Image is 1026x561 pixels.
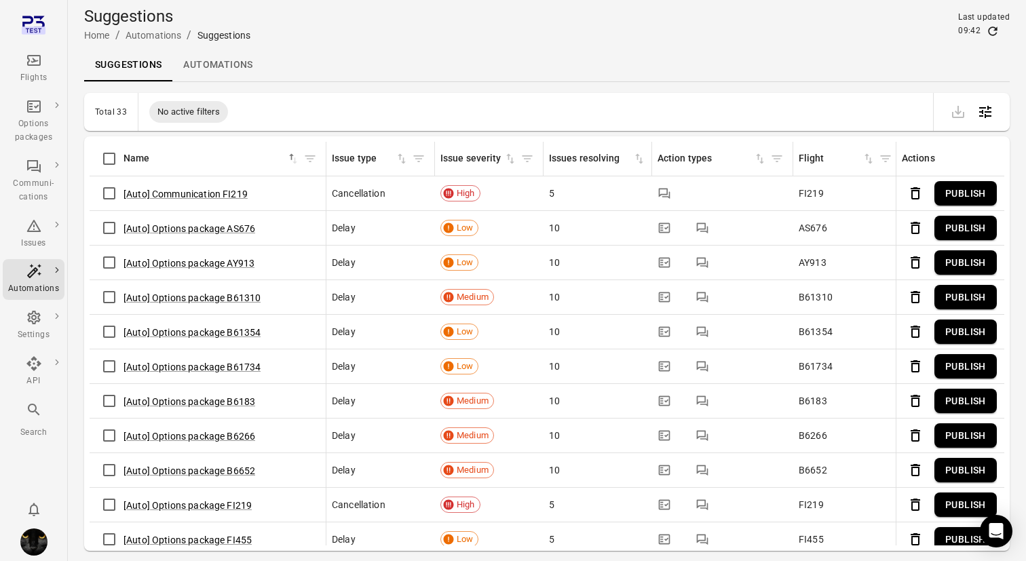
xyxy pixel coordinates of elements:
svg: Options package [658,221,671,235]
span: FI455 [799,533,824,546]
span: 5 [549,533,554,546]
svg: Communication [696,221,709,235]
button: [Auto] Options package B61310 [123,291,261,305]
svg: Options package [658,533,671,546]
span: Delay [332,429,356,442]
svg: Communication [696,394,709,408]
div: Local navigation [84,49,1010,81]
div: Communi-cations [8,177,59,204]
span: Issue type [332,151,408,166]
span: Filter by action types [767,149,787,169]
button: Publish [934,285,997,310]
div: API [8,374,59,388]
span: 10 [549,221,560,235]
button: Delete [902,318,929,345]
button: Open table configuration [972,98,999,125]
span: Action types [658,151,767,166]
button: Delete [902,284,929,311]
a: Automations [172,49,263,81]
span: Flight [799,151,875,166]
div: Open Intercom Messenger [980,515,1012,547]
span: 5 [549,187,554,200]
span: B61734 [799,360,833,373]
span: Name [123,151,300,166]
svg: Communication [696,290,709,304]
button: Refresh data [986,24,1000,38]
div: Sort by issues resolving in ascending order [549,151,646,166]
div: 09:42 [958,24,981,38]
div: Actions [902,151,999,166]
button: Delete [902,387,929,414]
span: FI219 [799,187,824,200]
div: Sort by issue type in ascending order [332,151,408,166]
div: Action types [658,151,753,166]
button: Search [3,398,64,443]
span: Delay [332,463,356,477]
span: 10 [549,463,560,477]
span: 10 [549,290,560,304]
svg: Communication [696,533,709,546]
button: Filter by flight [875,149,896,169]
span: Delay [332,394,356,408]
span: 10 [549,360,560,373]
a: Suggestions [84,49,172,81]
span: Delay [332,360,356,373]
svg: Communication [696,256,709,269]
span: B61354 [799,325,833,338]
button: [Auto] Options package AS676 [123,222,255,235]
span: Medium [452,394,493,408]
h1: Suggestions [84,5,250,27]
svg: Options package [658,429,671,442]
a: Issues [3,214,64,254]
button: Publish [934,320,997,345]
button: Publish [934,354,997,379]
button: Delete [902,353,929,380]
button: Publish [934,181,997,206]
span: Low [452,360,478,373]
span: Please make a selection to export [945,104,972,117]
button: Publish [934,216,997,241]
a: Automations [126,30,182,41]
button: Filter by issue type [408,149,429,169]
li: / [115,27,120,43]
div: Sort by action types in ascending order [658,151,767,166]
button: [Auto] Options package B61734 [123,360,261,374]
button: Publish [934,458,997,483]
button: [Auto] Options package FI455 [123,533,252,547]
div: Automations [8,282,59,296]
button: Publish [934,527,997,552]
svg: Communication [696,325,709,338]
span: Delay [332,221,356,235]
a: Options packages [3,94,64,149]
div: Issues resolving [549,151,632,166]
svg: Options package [658,325,671,338]
button: Delete [902,180,929,207]
span: Low [452,256,478,269]
span: Cancellation [332,187,385,200]
button: Filter by name [300,149,320,169]
span: B6652 [799,463,827,477]
button: [Auto] Options package B61354 [123,326,261,339]
span: Medium [452,429,493,442]
span: AY913 [799,256,826,269]
div: Settings [8,328,59,342]
div: Issue severity [440,151,503,166]
a: Home [84,30,110,41]
span: Issue severity [440,151,517,166]
span: High [452,498,480,511]
button: Delete [902,422,929,449]
button: Publish [934,492,997,518]
button: [Auto] Options package B6652 [123,464,255,478]
span: Cancellation [332,498,385,511]
div: Flights [8,71,59,85]
svg: Communication [696,498,709,511]
div: Sort by name in descending order [123,151,300,166]
button: Delete [902,491,929,518]
div: Flight [799,151,862,166]
button: Iris [15,523,53,561]
svg: Communication [696,360,709,373]
button: Delete [902,457,929,484]
div: Options packages [8,117,59,144]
